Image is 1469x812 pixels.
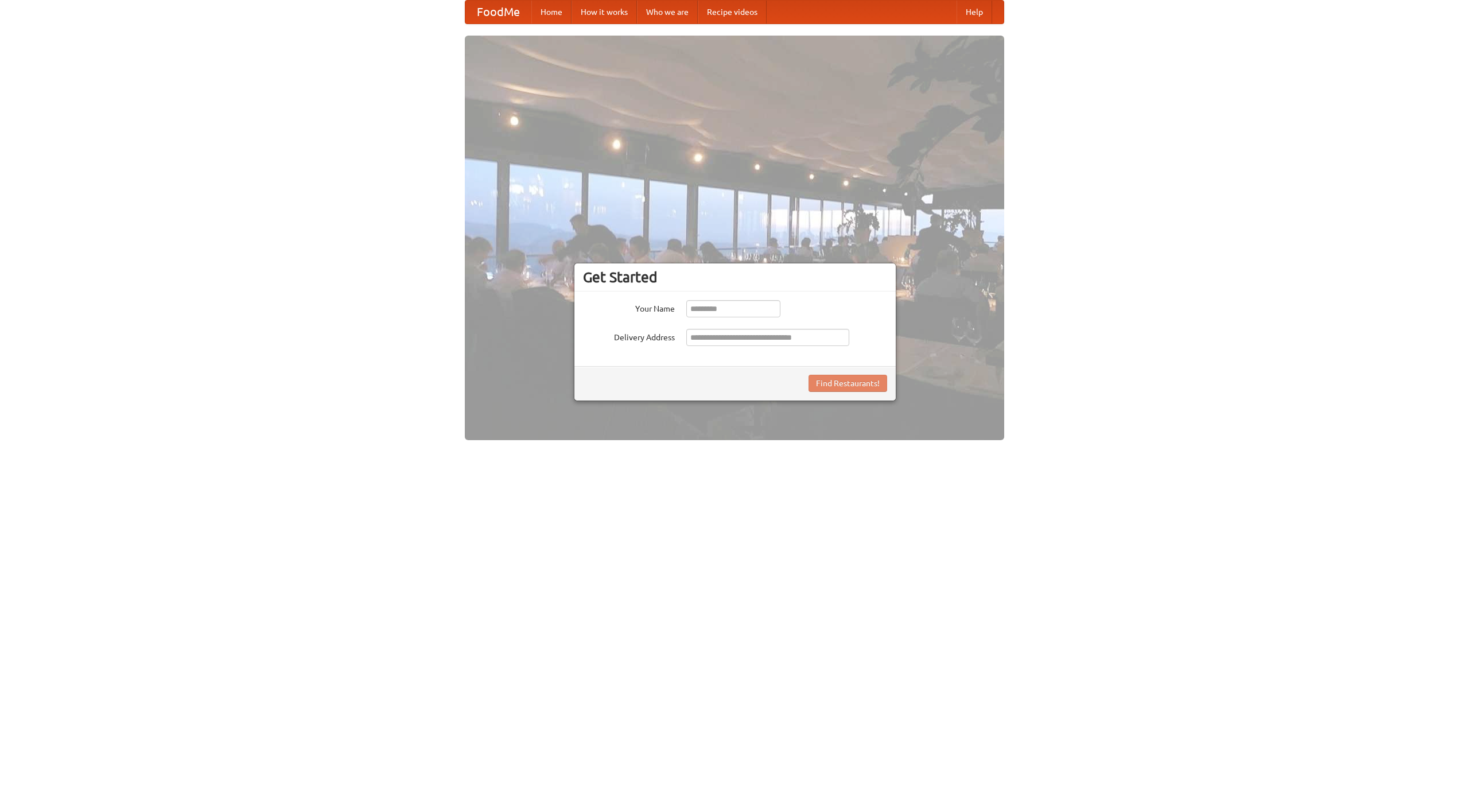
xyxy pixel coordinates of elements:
a: Who we are [637,1,698,24]
a: Home [531,1,572,24]
label: Your Name [583,300,675,314]
a: How it works [572,1,637,24]
a: Help [957,1,992,24]
button: Find Restaurants! [809,375,887,392]
a: Recipe videos [698,1,767,24]
label: Delivery Address [583,329,675,343]
h3: Get Started [583,269,887,286]
a: FoodMe [465,1,531,24]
